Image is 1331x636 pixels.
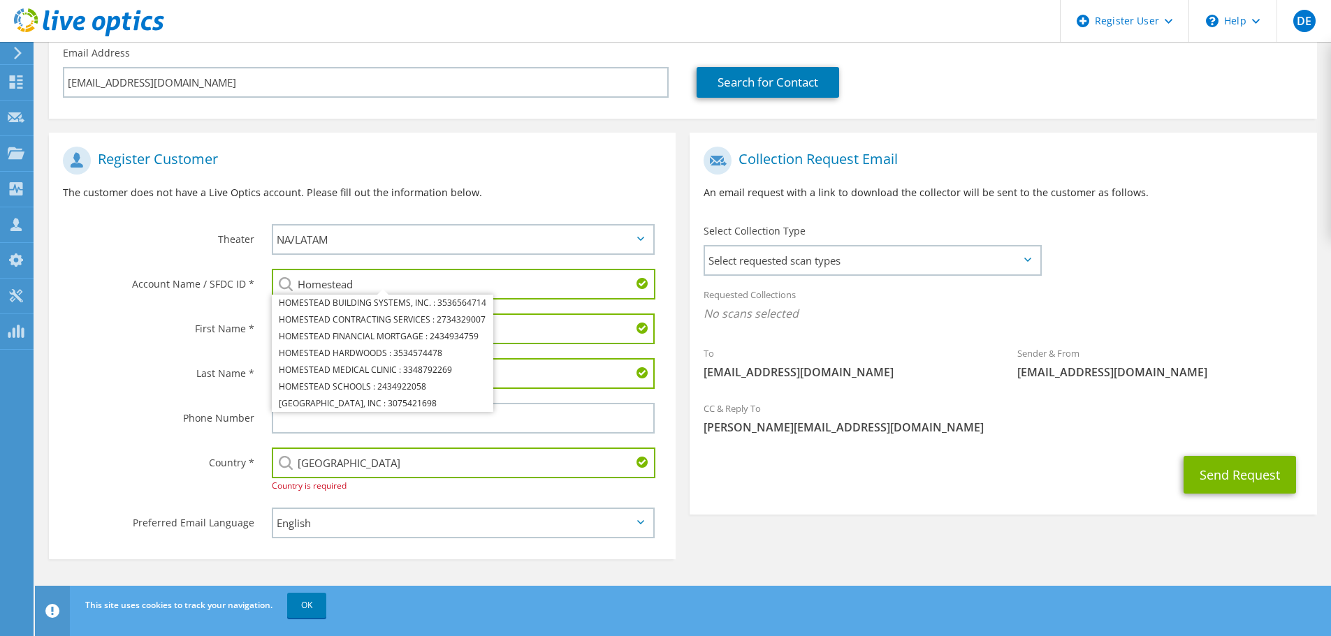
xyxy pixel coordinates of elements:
[63,448,254,470] label: Country *
[690,394,1316,442] div: CC & Reply To
[63,147,655,175] h1: Register Customer
[63,224,254,246] label: Theater
[705,246,1040,274] span: Select requested scan types
[272,378,493,395] li: HOMESTEAD SCHOOLS : 2434922058
[704,364,989,380] span: [EMAIL_ADDRESS][DOMAIN_NAME]
[272,395,493,412] li: HOMESTEAD VILLAGE, INC : 3075421698
[287,593,326,618] a: OK
[272,328,493,345] li: HOMESTEAD FINANCIAL MORTGAGE : 2434934759
[1003,339,1317,387] div: Sender & From
[63,358,254,380] label: Last Name *
[690,339,1003,387] div: To
[704,420,1302,435] span: [PERSON_NAME][EMAIL_ADDRESS][DOMAIN_NAME]
[85,599,272,611] span: This site uses cookies to track your navigation.
[704,185,1302,200] p: An email request with a link to download the collector will be sent to the customer as follows.
[63,185,662,200] p: The customer does not have a Live Optics account. Please fill out the information below.
[690,280,1316,332] div: Requested Collections
[704,224,806,238] label: Select Collection Type
[704,147,1295,175] h1: Collection Request Email
[272,295,493,311] li: HOMESTEAD BUILDING SYSTEMS, INC. : 3536564714
[1206,15,1219,27] svg: \n
[63,403,254,425] label: Phone Number
[704,306,1302,321] span: No scans selected
[1017,364,1303,380] span: [EMAIL_ADDRESS][DOMAIN_NAME]
[63,46,130,60] label: Email Address
[697,67,839,98] a: Search for Contact
[272,311,493,328] li: HOMESTEAD CONTRACTING SERVICES : 2734329007
[1293,10,1316,32] span: DE
[63,313,254,336] label: First Name *
[63,269,254,291] label: Account Name / SFDC ID *
[63,508,254,530] label: Preferred Email Language
[272,480,347,491] span: Country is required
[272,345,493,362] li: HOMESTEAD HARDWOODS : 3534574478
[272,362,493,378] li: HOMESTEAD MEDICAL CLINIC : 3348792269
[1184,456,1296,494] button: Send Request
